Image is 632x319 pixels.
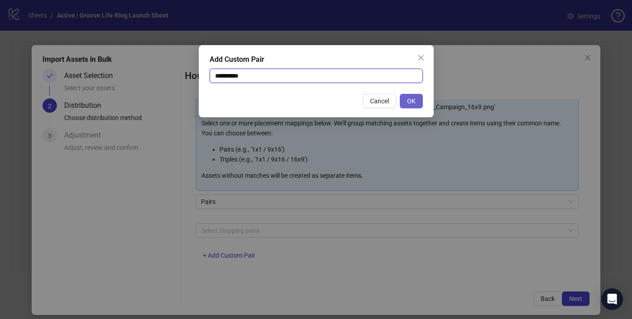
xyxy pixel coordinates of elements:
span: Cancel [370,97,389,105]
div: Open Intercom Messenger [601,288,623,310]
button: OK [400,94,423,108]
span: close [417,54,425,61]
button: Cancel [363,94,396,108]
span: OK [407,97,416,105]
button: Close [414,51,428,65]
div: Add Custom Pair [210,54,423,65]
